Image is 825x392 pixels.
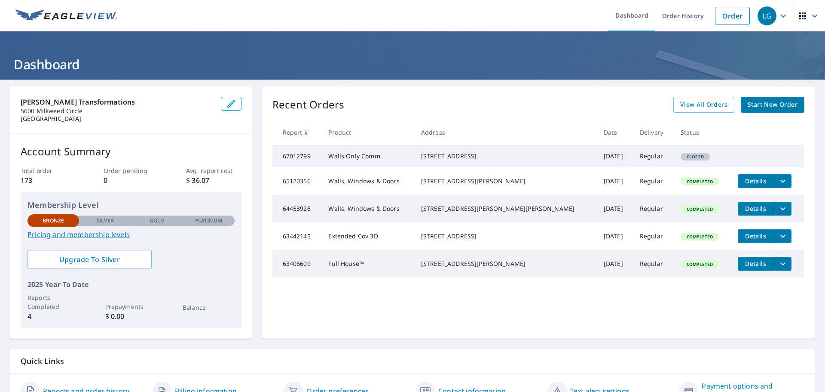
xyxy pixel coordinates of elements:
[272,195,322,222] td: 64453926
[743,232,769,240] span: Details
[633,145,674,167] td: Regular
[272,250,322,278] td: 63406609
[680,99,727,110] span: View All Orders
[741,97,804,113] a: Start New Order
[421,204,590,213] div: [STREET_ADDRESS][PERSON_NAME][PERSON_NAME]
[597,120,633,145] th: Date
[10,56,815,73] h1: Dashboard
[633,167,674,195] td: Regular
[321,222,414,250] td: Extended Cov 3D
[321,195,414,222] td: Walls, Windows & Doors
[21,97,214,107] p: [PERSON_NAME] Transformations
[272,145,322,167] td: 67012799
[633,120,674,145] th: Delivery
[421,259,590,268] div: [STREET_ADDRESS][PERSON_NAME]
[272,222,322,250] td: 63442145
[27,229,235,240] a: Pricing and membership levels
[681,261,718,267] span: Completed
[21,107,214,115] p: 5600 Milkweed Circle
[774,174,791,188] button: filesDropdownBtn-65120356
[96,217,114,225] p: Silver
[43,217,64,225] p: Bronze
[321,250,414,278] td: Full House™
[186,166,241,175] p: Avg. report cost
[738,229,774,243] button: detailsBtn-63442145
[743,204,769,213] span: Details
[272,120,322,145] th: Report #
[183,303,234,312] p: Balance
[272,167,322,195] td: 65120356
[421,177,590,185] div: [STREET_ADDRESS][PERSON_NAME]
[104,175,159,185] p: 0
[597,195,633,222] td: [DATE]
[715,7,750,25] a: Order
[21,175,76,185] p: 173
[743,259,769,268] span: Details
[414,120,597,145] th: Address
[748,99,797,110] span: Start New Order
[27,311,79,321] p: 4
[674,120,730,145] th: Status
[15,9,117,22] img: EV Logo
[321,145,414,167] td: Walls Only Comm.
[27,199,235,211] p: Membership Level
[743,177,769,185] span: Details
[105,302,157,311] p: Prepayments
[597,250,633,278] td: [DATE]
[195,217,222,225] p: Platinum
[673,97,734,113] a: View All Orders
[34,255,145,264] span: Upgrade To Silver
[27,279,235,290] p: 2025 Year To Date
[681,234,718,240] span: Completed
[774,202,791,216] button: filesDropdownBtn-64453926
[105,311,157,321] p: $ 0.00
[272,97,345,113] p: Recent Orders
[21,166,76,175] p: Total order
[597,222,633,250] td: [DATE]
[150,217,164,225] p: Gold
[21,144,241,159] p: Account Summary
[681,179,718,185] span: Completed
[421,152,590,161] div: [STREET_ADDRESS]
[27,293,79,311] p: Reports Completed
[321,167,414,195] td: Walls, Windows & Doors
[758,6,776,25] div: LG
[597,145,633,167] td: [DATE]
[738,202,774,216] button: detailsBtn-64453926
[681,154,709,160] span: Closed
[104,166,159,175] p: Order pending
[738,174,774,188] button: detailsBtn-65120356
[633,222,674,250] td: Regular
[321,120,414,145] th: Product
[27,250,152,269] a: Upgrade To Silver
[421,232,590,241] div: [STREET_ADDRESS]
[633,195,674,222] td: Regular
[738,257,774,271] button: detailsBtn-63406609
[186,175,241,185] p: $ 36.07
[597,167,633,195] td: [DATE]
[21,115,214,123] p: [GEOGRAPHIC_DATA]
[774,229,791,243] button: filesDropdownBtn-63442145
[681,206,718,212] span: Completed
[774,257,791,271] button: filesDropdownBtn-63406609
[633,250,674,278] td: Regular
[21,356,804,367] p: Quick Links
